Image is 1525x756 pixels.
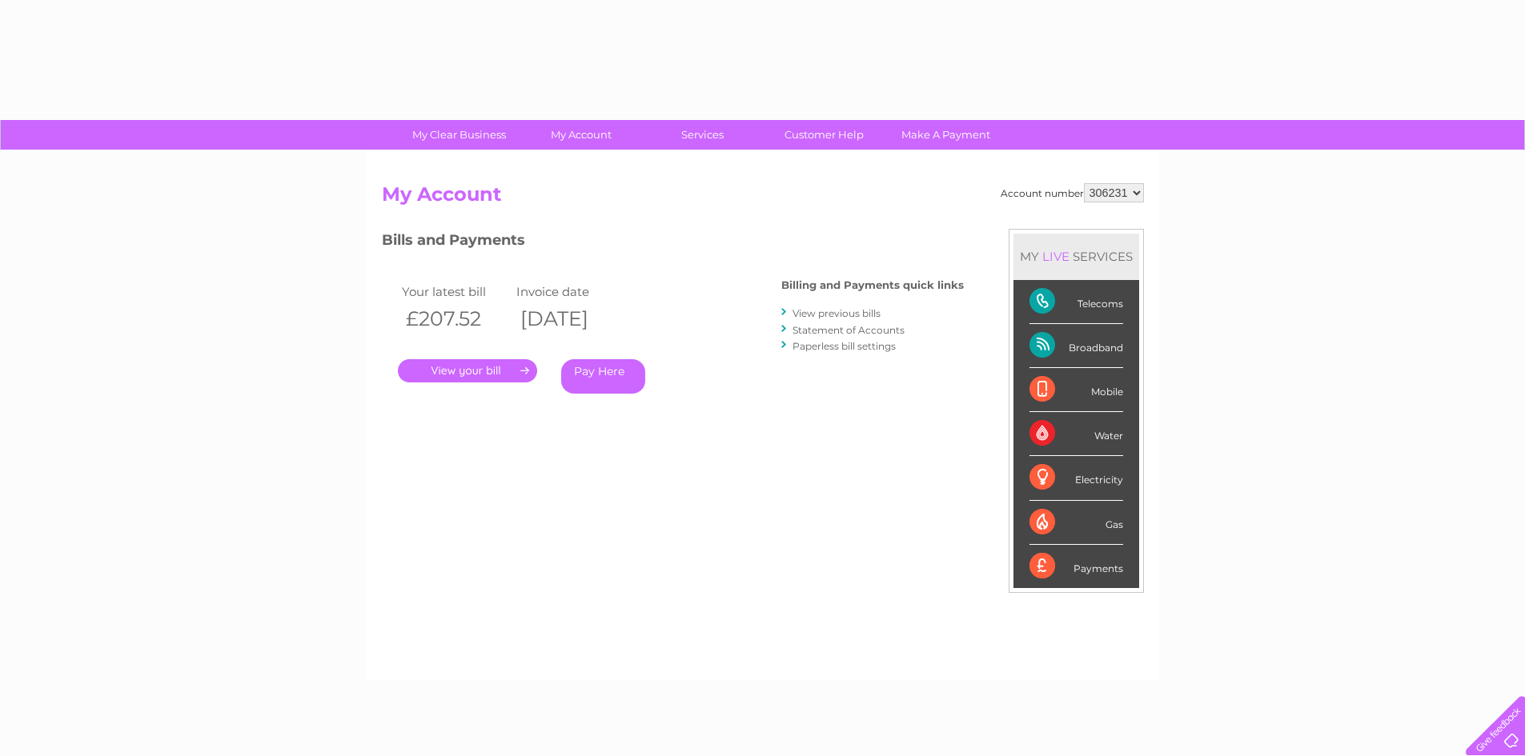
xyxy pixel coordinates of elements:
a: Statement of Accounts [793,324,905,336]
h2: My Account [382,183,1144,214]
a: Paperless bill settings [793,340,896,352]
a: Make A Payment [880,120,1012,150]
a: My Account [515,120,647,150]
div: Electricity [1029,456,1123,500]
a: Pay Here [561,359,645,394]
a: View previous bills [793,307,881,319]
h4: Billing and Payments quick links [781,279,964,291]
a: . [398,359,537,382]
div: Payments [1029,545,1123,588]
h3: Bills and Payments [382,229,964,257]
a: My Clear Business [393,120,525,150]
div: Gas [1029,501,1123,545]
div: LIVE [1039,249,1073,264]
a: Services [636,120,769,150]
th: £207.52 [398,302,513,335]
a: Customer Help [758,120,890,150]
div: Mobile [1029,368,1123,412]
div: Telecoms [1029,280,1123,324]
div: Broadband [1029,324,1123,368]
td: Your latest bill [398,281,513,302]
td: Invoice date [512,281,628,302]
div: Account number [1001,183,1144,202]
div: MY SERVICES [1013,234,1139,279]
div: Water [1029,412,1123,456]
th: [DATE] [512,302,628,335]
